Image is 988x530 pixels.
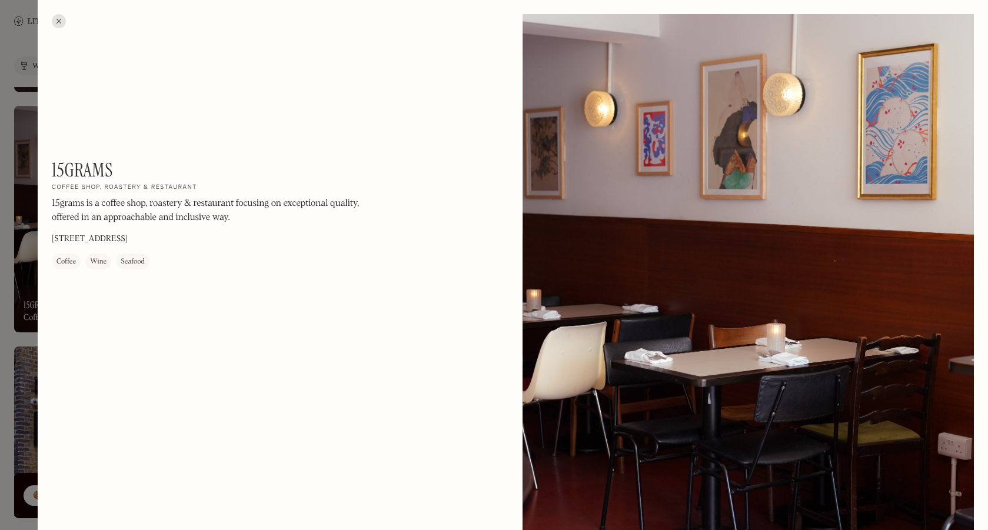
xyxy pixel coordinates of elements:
div: Wine [90,256,107,268]
h2: Coffee shop, roastery & restaurant [52,184,197,192]
p: 15grams is a coffee shop, roastery & restaurant focusing on exceptional quality, offered in an ap... [52,197,370,225]
p: [STREET_ADDRESS] [52,234,128,246]
div: Coffee [56,256,76,268]
h1: 15grams [52,159,113,181]
div: Seafood [121,256,145,268]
